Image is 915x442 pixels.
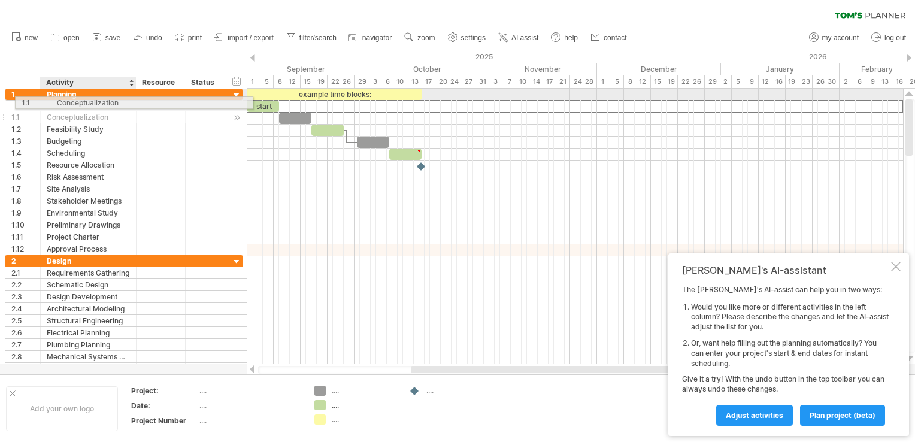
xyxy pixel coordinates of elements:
div: 27 - 31 [462,75,489,88]
span: contact [604,34,627,42]
span: undo [146,34,162,42]
a: zoom [401,30,438,46]
span: save [105,34,120,42]
div: 2 - 6 [840,75,866,88]
div: Project Charter [47,231,130,243]
a: log out [868,30,910,46]
div: 15 - 19 [301,75,328,88]
div: Add your own logo [6,386,118,431]
div: 1 - 5 [247,75,274,88]
div: Scheduling [47,147,130,159]
div: 2.9 [11,363,40,374]
div: 1.3 [11,135,40,147]
div: 5 - 9 [732,75,759,88]
span: AI assist [511,34,538,42]
div: 2.1 [11,267,40,278]
div: Interior Design [47,363,130,374]
div: 1.5 [11,159,40,171]
div: 1.11 [11,231,40,243]
div: Requirements Gathering [47,267,130,278]
div: October 2025 [365,63,489,75]
div: 2.2 [11,279,40,290]
div: November 2025 [489,63,597,75]
span: help [564,34,578,42]
div: Status [191,77,217,89]
div: 29 - 3 [355,75,381,88]
a: AI assist [495,30,542,46]
div: .... [332,400,397,410]
div: 1.10 [11,219,40,231]
span: plan project (beta) [810,411,875,420]
div: 1.2 [11,123,40,135]
div: 26-30 [813,75,840,88]
div: 2.5 [11,315,40,326]
span: new [25,34,38,42]
div: 2.3 [11,291,40,302]
div: 2.4 [11,303,40,314]
div: 1.8 [11,195,40,207]
div: Mechanical Systems Design [47,351,130,362]
div: Environmental Study [47,207,130,219]
span: navigator [362,34,392,42]
div: 1.9 [11,207,40,219]
div: 1.1 [11,111,40,123]
div: September 2025 [247,63,365,75]
div: 2.8 [11,351,40,362]
div: January 2026 [721,63,840,75]
a: open [47,30,83,46]
span: zoom [417,34,435,42]
div: Design Development [47,291,130,302]
div: example time blocks: [247,89,422,100]
div: Approval Process [47,243,130,255]
div: 3 - 7 [489,75,516,88]
div: 19 - 23 [786,75,813,88]
div: 1.4 [11,147,40,159]
a: new [8,30,41,46]
div: December 2025 [597,63,721,75]
span: import / export [228,34,274,42]
a: print [172,30,205,46]
div: 10 - 14 [516,75,543,88]
div: .... [199,416,300,426]
div: .... [332,386,397,396]
div: 8 - 12 [274,75,301,88]
div: 29 - 2 [705,75,732,88]
div: 1 [11,89,40,100]
div: Plumbing Planning [47,339,130,350]
div: 13 - 17 [408,75,435,88]
a: navigator [346,30,395,46]
div: Planning [47,89,130,100]
div: .... [199,386,300,396]
div: Project Number [131,416,197,426]
div: 9 - 13 [866,75,893,88]
div: 1.7 [11,183,40,195]
div: 22-26 [678,75,705,88]
div: Electrical Planning [47,327,130,338]
span: Adjust activities [726,411,783,420]
div: Budgeting [47,135,130,147]
div: Project: [131,386,197,396]
a: Adjust activities [716,405,793,426]
li: Would you like more or different activities in the left column? Please describe the changes and l... [691,302,889,332]
div: 6 - 10 [381,75,408,88]
span: open [63,34,80,42]
div: 20-24 [435,75,462,88]
div: 17 - 21 [543,75,570,88]
a: help [548,30,581,46]
div: Schematic Design [47,279,130,290]
div: Conceptualization [47,111,130,123]
a: import / export [211,30,277,46]
a: settings [445,30,489,46]
div: 8 - 12 [624,75,651,88]
a: plan project (beta) [800,405,885,426]
div: .... [426,386,492,396]
div: 1.12 [11,243,40,255]
div: Site Analysis [47,183,130,195]
a: undo [130,30,166,46]
div: .... [332,414,397,425]
div: 2.6 [11,327,40,338]
span: settings [461,34,486,42]
div: Preliminary Drawings [47,219,130,231]
div: Feasibility Study [47,123,130,135]
div: Resource Allocation [47,159,130,171]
